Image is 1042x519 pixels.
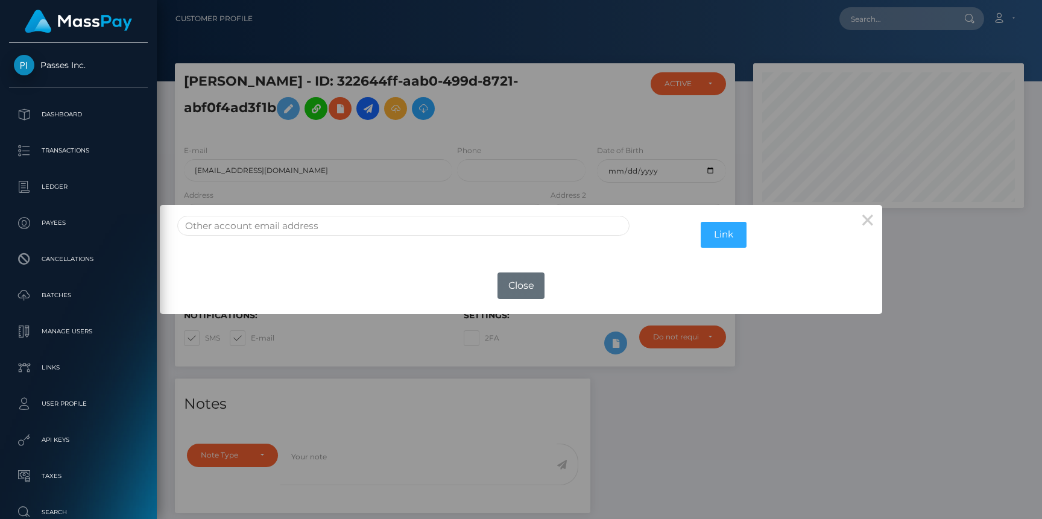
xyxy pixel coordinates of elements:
[14,142,143,160] p: Transactions
[14,431,143,449] p: API Keys
[14,286,143,304] p: Batches
[9,60,148,71] span: Passes Inc.
[14,55,34,75] img: Passes Inc.
[25,10,132,33] img: MassPay Logo
[14,214,143,232] p: Payees
[14,395,143,413] p: User Profile
[14,322,143,341] p: Manage Users
[853,205,882,234] button: Close this dialog
[14,467,143,485] p: Taxes
[14,178,143,196] p: Ledger
[14,250,143,268] p: Cancellations
[701,222,747,248] button: Link
[497,272,545,299] button: Close
[177,216,630,236] input: Other account email address
[14,105,143,124] p: Dashboard
[14,359,143,377] p: Links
